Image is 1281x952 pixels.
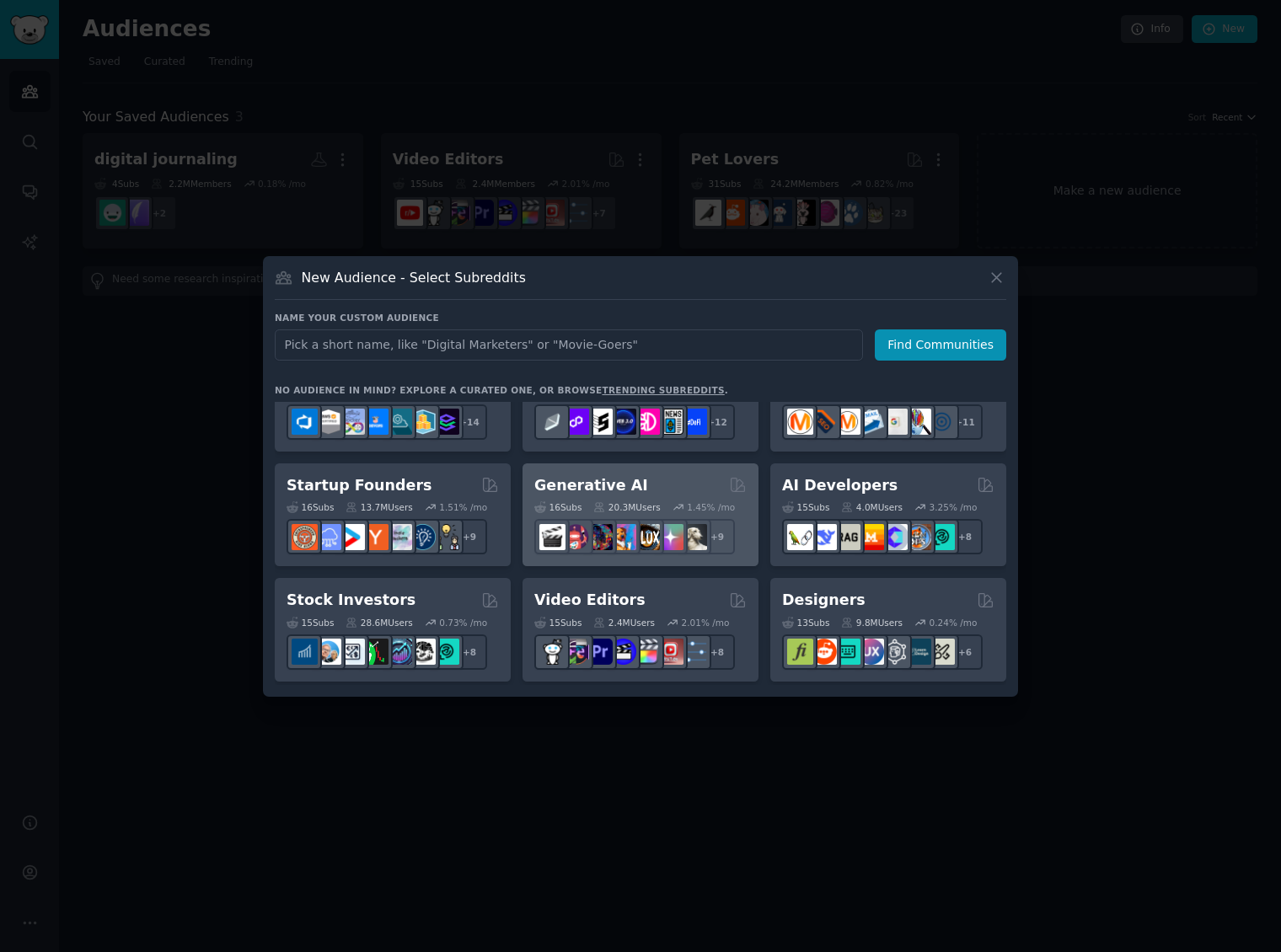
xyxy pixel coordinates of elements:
div: 13 Sub s [782,617,829,628]
div: + 8 [452,634,487,670]
div: 20.3M Users [593,501,660,513]
img: ycombinator [362,524,389,550]
img: LangChain [787,524,813,550]
div: 0.73 % /mo [439,617,487,628]
img: defi_ [681,409,707,435]
img: llmops [905,524,931,550]
img: premiere [587,639,613,665]
div: + 9 [699,519,735,554]
img: aivideo [539,524,565,550]
img: dividends [292,639,318,665]
img: deepdream [587,524,613,550]
img: Rag [834,524,860,550]
img: gopro [539,639,565,665]
img: UXDesign [858,639,884,665]
button: Find Communities [875,329,1006,361]
div: 0.24 % /mo [930,617,978,628]
h3: Name your custom audience [275,312,1006,324]
img: technicalanalysis [433,639,459,665]
img: SaaS [315,524,341,550]
img: azuredevops [292,409,318,435]
img: ethstaker [587,409,613,435]
img: UX_Design [929,639,955,665]
div: + 8 [947,519,983,554]
img: Docker_DevOps [339,409,365,435]
img: Forex [339,639,365,665]
div: 15 Sub s [287,617,334,628]
img: ethfinance [539,409,565,435]
div: + 8 [699,634,735,670]
div: 3.25 % /mo [930,501,978,513]
img: starryai [657,524,683,550]
img: growmybusiness [433,524,459,550]
img: sdforall [610,524,636,550]
div: + 12 [699,404,735,440]
div: 15 Sub s [782,501,829,513]
h2: Stock Investors [287,590,415,611]
div: 15 Sub s [534,617,582,628]
div: 16 Sub s [534,501,582,513]
img: web3 [610,409,636,435]
img: typography [787,639,813,665]
img: Trading [362,639,389,665]
img: finalcutpro [634,639,660,665]
h2: Generative AI [534,475,648,496]
img: OnlineMarketing [929,409,955,435]
img: ValueInvesting [315,639,341,665]
img: indiehackers [386,524,412,550]
img: UI_Design [834,639,860,665]
div: 13.7M Users [346,501,412,513]
img: content_marketing [787,409,813,435]
img: postproduction [681,639,707,665]
div: + 11 [947,404,983,440]
div: 2.01 % /mo [682,617,730,628]
img: StocksAndTrading [386,639,412,665]
h3: New Audience - Select Subreddits [302,269,526,286]
div: 16 Sub s [287,501,334,513]
div: 2.4M Users [593,617,655,628]
img: AWS_Certified_Experts [315,409,341,435]
img: swingtrading [410,639,436,665]
img: AskMarketing [834,409,860,435]
img: CryptoNews [657,409,683,435]
img: logodesign [811,639,837,665]
img: DeepSeek [811,524,837,550]
input: Pick a short name, like "Digital Marketers" or "Movie-Goers" [275,329,863,361]
img: userexperience [882,639,908,665]
div: 28.6M Users [346,617,412,628]
img: editors [563,639,589,665]
img: googleads [882,409,908,435]
div: 1.45 % /mo [687,501,735,513]
div: + 6 [947,634,983,670]
img: AIDevelopersSociety [929,524,955,550]
img: dalle2 [563,524,589,550]
div: No audience in mind? Explore a curated one, or browse . [275,384,728,396]
img: OpenSourceAI [882,524,908,550]
img: aws_cdk [410,409,436,435]
div: + 9 [452,519,487,554]
img: DevOpsLinks [362,409,389,435]
img: Entrepreneurship [410,524,436,550]
img: defiblockchain [634,409,660,435]
img: Youtubevideo [657,639,683,665]
img: 0xPolygon [563,409,589,435]
img: bigseo [811,409,837,435]
img: FluxAI [634,524,660,550]
h2: Startup Founders [287,475,431,496]
h2: AI Developers [782,475,898,496]
img: MarketingResearch [905,409,931,435]
img: startup [339,524,365,550]
img: PlatformEngineers [433,409,459,435]
img: learndesign [905,639,931,665]
a: trending subreddits [602,385,724,395]
img: MistralAI [858,524,884,550]
h2: Designers [782,590,866,611]
div: 1.51 % /mo [439,501,487,513]
div: 4.0M Users [841,501,903,513]
img: EntrepreneurRideAlong [292,524,318,550]
div: + 14 [452,404,487,440]
img: DreamBooth [681,524,707,550]
img: VideoEditors [610,639,636,665]
img: platformengineering [386,409,412,435]
h2: Video Editors [534,590,646,611]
